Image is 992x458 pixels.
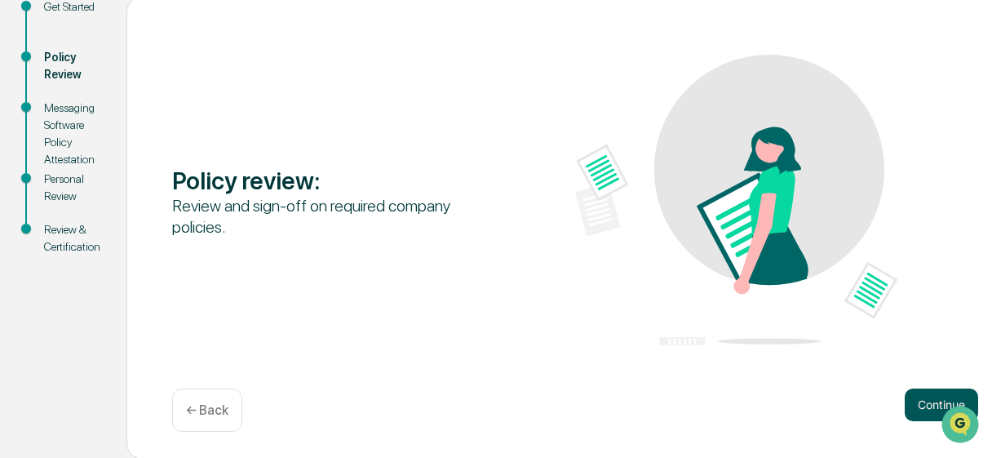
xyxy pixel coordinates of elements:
button: Continue [905,389,978,421]
div: Personal Review [44,171,100,205]
div: Review and sign-off on required company policies. [172,195,494,238]
a: Powered byPylon [115,275,197,288]
p: ← Back [186,402,228,418]
div: 🗄️ [118,207,131,220]
img: 1746055101610-c473b297-6a78-478c-a979-82029cc54cd1 [16,124,46,153]
a: 🖐️Preclearance [10,198,112,228]
a: 🔎Data Lookup [10,229,109,259]
iframe: Open customer support [940,404,984,448]
div: We're available if you need us! [55,140,206,153]
span: Preclearance [33,205,105,221]
p: How can we help? [16,33,297,60]
span: Attestations [135,205,202,221]
span: Pylon [162,276,197,288]
div: Policy review : [172,166,494,195]
div: 🖐️ [16,207,29,220]
div: Messaging Software Policy Attestation [44,100,100,168]
div: Start new chat [55,124,268,140]
button: Start new chat [277,129,297,149]
div: Policy Review [44,49,100,83]
span: Data Lookup [33,236,103,252]
div: Review & Certification [44,221,100,256]
img: Policy review [575,55,897,345]
div: 🔎 [16,238,29,251]
a: 🗄️Attestations [112,198,209,228]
